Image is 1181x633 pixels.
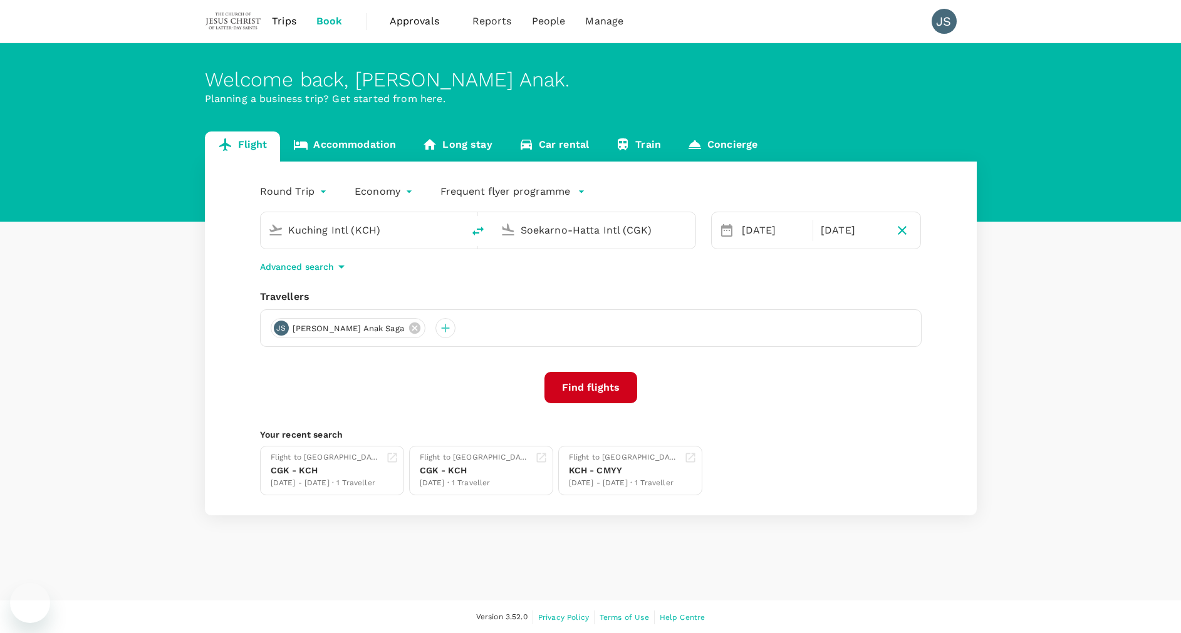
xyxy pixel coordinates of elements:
[674,131,771,162] a: Concierge
[816,218,889,243] div: [DATE]
[272,14,296,29] span: Trips
[274,321,289,336] div: JS
[10,583,50,623] iframe: Button to launch messaging window
[205,8,263,35] img: The Malaysian Church of Jesus Christ of Latter-day Saints
[271,451,381,464] div: Flight to [GEOGRAPHIC_DATA]
[316,14,343,29] span: Book
[472,14,512,29] span: Reports
[932,9,957,34] div: JS
[260,428,922,441] p: Your recent search
[271,318,425,338] div: JS[PERSON_NAME] Anak Saga
[285,322,412,335] span: [PERSON_NAME] Anak Saga
[420,451,530,464] div: Flight to [GEOGRAPHIC_DATA]
[260,260,334,273] p: Advanced search
[506,131,603,162] a: Car rental
[454,229,457,231] button: Open
[600,610,649,624] a: Terms of Use
[420,477,530,490] div: [DATE] · 1 Traveller
[602,131,674,162] a: Train
[440,184,585,199] button: Frequent flyer programme
[260,259,349,274] button: Advanced search
[440,184,570,199] p: Frequent flyer programme
[463,216,493,246] button: delete
[420,464,530,477] div: CGK - KCH
[569,477,679,490] div: [DATE] - [DATE] · 1 Traveller
[205,68,977,91] div: Welcome back , [PERSON_NAME] Anak .
[271,464,381,477] div: CGK - KCH
[585,14,623,29] span: Manage
[737,218,810,243] div: [DATE]
[288,220,437,240] input: Depart from
[205,91,977,106] p: Planning a business trip? Get started from here.
[355,182,415,202] div: Economy
[205,131,281,162] a: Flight
[260,289,922,304] div: Travellers
[544,372,637,403] button: Find flights
[260,182,330,202] div: Round Trip
[538,610,589,624] a: Privacy Policy
[280,131,409,162] a: Accommodation
[538,613,589,622] span: Privacy Policy
[532,14,566,29] span: People
[476,611,528,624] span: Version 3.52.0
[687,229,689,231] button: Open
[569,464,679,477] div: KCH - CMYY
[409,131,505,162] a: Long stay
[600,613,649,622] span: Terms of Use
[569,451,679,464] div: Flight to [GEOGRAPHIC_DATA]
[660,610,705,624] a: Help Centre
[390,14,452,29] span: Approvals
[660,613,705,622] span: Help Centre
[521,220,669,240] input: Going to
[271,477,381,490] div: [DATE] - [DATE] · 1 Traveller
